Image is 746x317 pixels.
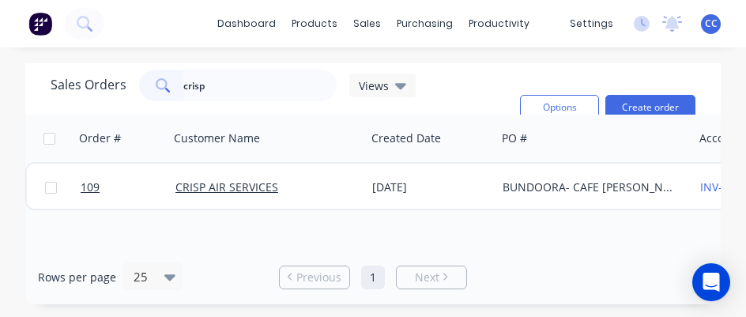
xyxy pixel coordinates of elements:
[562,12,621,36] div: settings
[372,179,490,195] div: [DATE]
[502,130,527,146] div: PO #
[397,270,466,285] a: Next page
[209,12,284,36] a: dashboard
[520,95,599,120] button: Options
[28,12,52,36] img: Factory
[359,77,389,94] span: Views
[273,266,473,289] ul: Pagination
[38,270,116,285] span: Rows per page
[415,270,439,285] span: Next
[605,95,695,120] button: Create order
[345,12,389,36] div: sales
[79,130,121,146] div: Order #
[705,17,718,31] span: CC
[389,12,461,36] div: purchasing
[692,263,730,301] div: Open Intercom Messenger
[51,77,126,92] h1: Sales Orders
[280,270,349,285] a: Previous page
[81,179,100,195] span: 109
[503,179,678,195] div: BUNDOORA- CAFE [PERSON_NAME]
[361,266,385,289] a: Page 1 is your current page
[183,70,337,101] input: Search...
[371,130,441,146] div: Created Date
[81,164,175,211] a: 109
[461,12,537,36] div: productivity
[174,130,260,146] div: Customer Name
[284,12,345,36] div: products
[175,179,278,194] a: CRISP AIR SERVICES
[296,270,341,285] span: Previous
